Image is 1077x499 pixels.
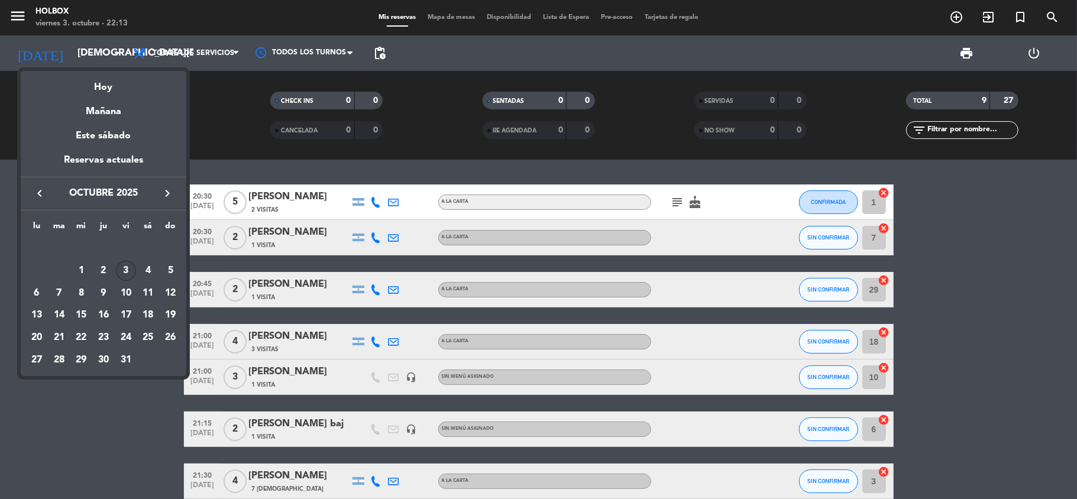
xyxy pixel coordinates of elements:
[49,350,69,370] div: 28
[71,283,91,303] div: 8
[137,219,160,238] th: sábado
[70,260,92,282] td: 1 de octubre de 2025
[92,219,115,238] th: jueves
[116,261,136,281] div: 3
[21,119,186,153] div: Este sábado
[21,153,186,177] div: Reservas actuales
[27,305,47,325] div: 13
[92,282,115,304] td: 9 de octubre de 2025
[92,260,115,282] td: 2 de octubre de 2025
[70,304,92,326] td: 15 de octubre de 2025
[137,326,160,349] td: 25 de octubre de 2025
[70,349,92,371] td: 29 de octubre de 2025
[33,186,47,200] i: keyboard_arrow_left
[138,283,158,303] div: 11
[27,350,47,370] div: 27
[48,304,70,326] td: 14 de octubre de 2025
[92,326,115,349] td: 23 de octubre de 2025
[159,282,182,304] td: 12 de octubre de 2025
[92,349,115,371] td: 30 de octubre de 2025
[25,304,48,326] td: 13 de octubre de 2025
[115,282,137,304] td: 10 de octubre de 2025
[93,350,114,370] div: 30
[93,283,114,303] div: 9
[160,328,180,348] div: 26
[70,219,92,238] th: miércoles
[93,261,114,281] div: 2
[138,305,158,325] div: 18
[159,260,182,282] td: 5 de octubre de 2025
[70,326,92,349] td: 22 de octubre de 2025
[137,282,160,304] td: 11 de octubre de 2025
[159,326,182,349] td: 26 de octubre de 2025
[115,349,137,371] td: 31 de octubre de 2025
[160,186,174,200] i: keyboard_arrow_right
[48,282,70,304] td: 7 de octubre de 2025
[116,305,136,325] div: 17
[115,260,137,282] td: 3 de octubre de 2025
[49,283,69,303] div: 7
[93,305,114,325] div: 16
[25,349,48,371] td: 27 de octubre de 2025
[29,186,50,201] button: keyboard_arrow_left
[49,328,69,348] div: 21
[116,283,136,303] div: 10
[115,219,137,238] th: viernes
[71,350,91,370] div: 29
[25,282,48,304] td: 6 de octubre de 2025
[115,326,137,349] td: 24 de octubre de 2025
[138,328,158,348] div: 25
[160,283,180,303] div: 12
[48,326,70,349] td: 21 de octubre de 2025
[71,305,91,325] div: 15
[21,95,186,119] div: Mañana
[92,304,115,326] td: 16 de octubre de 2025
[25,219,48,238] th: lunes
[71,261,91,281] div: 1
[115,304,137,326] td: 17 de octubre de 2025
[25,237,182,260] td: OCT.
[138,261,158,281] div: 4
[70,282,92,304] td: 8 de octubre de 2025
[160,261,180,281] div: 5
[50,186,157,201] span: octubre 2025
[159,304,182,326] td: 19 de octubre de 2025
[21,71,186,95] div: Hoy
[71,328,91,348] div: 22
[27,328,47,348] div: 20
[157,186,178,201] button: keyboard_arrow_right
[93,328,114,348] div: 23
[48,349,70,371] td: 28 de octubre de 2025
[137,260,160,282] td: 4 de octubre de 2025
[116,328,136,348] div: 24
[25,326,48,349] td: 20 de octubre de 2025
[159,219,182,238] th: domingo
[160,305,180,325] div: 19
[48,219,70,238] th: martes
[27,283,47,303] div: 6
[116,350,136,370] div: 31
[137,304,160,326] td: 18 de octubre de 2025
[49,305,69,325] div: 14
